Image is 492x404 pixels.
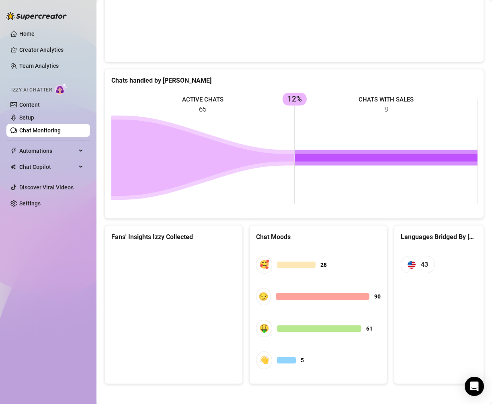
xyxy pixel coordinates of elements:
[19,43,84,56] a: Creator Analytics
[19,144,76,157] span: Automations
[366,324,373,333] span: 61
[301,356,304,365] span: 5
[10,148,17,154] span: thunderbolt
[6,12,67,20] img: logo-BBDzfeDw.svg
[19,63,59,69] a: Team Analytics
[320,260,327,269] span: 28
[421,260,428,270] span: 43
[374,292,381,301] span: 90
[19,127,61,134] a: Chat Monitoring
[55,83,68,95] img: AI Chatter
[19,102,40,108] a: Content
[19,160,76,173] span: Chat Copilot
[19,114,34,121] a: Setup
[408,261,416,269] img: us
[111,232,236,242] div: Fans' Insights Izzy Collected
[256,232,381,242] div: Chat Moods
[10,164,16,170] img: Chat Copilot
[19,200,41,207] a: Settings
[256,288,271,305] div: 😏
[11,86,52,94] span: Izzy AI Chatter
[401,232,477,242] div: Languages Bridged By [PERSON_NAME]
[465,377,484,396] div: Open Intercom Messenger
[111,75,477,85] div: Chats handled by [PERSON_NAME]
[19,184,74,191] a: Discover Viral Videos
[19,30,35,37] a: Home
[256,320,272,337] div: 🤑
[256,256,272,273] div: 🥰
[256,351,272,369] div: 👋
